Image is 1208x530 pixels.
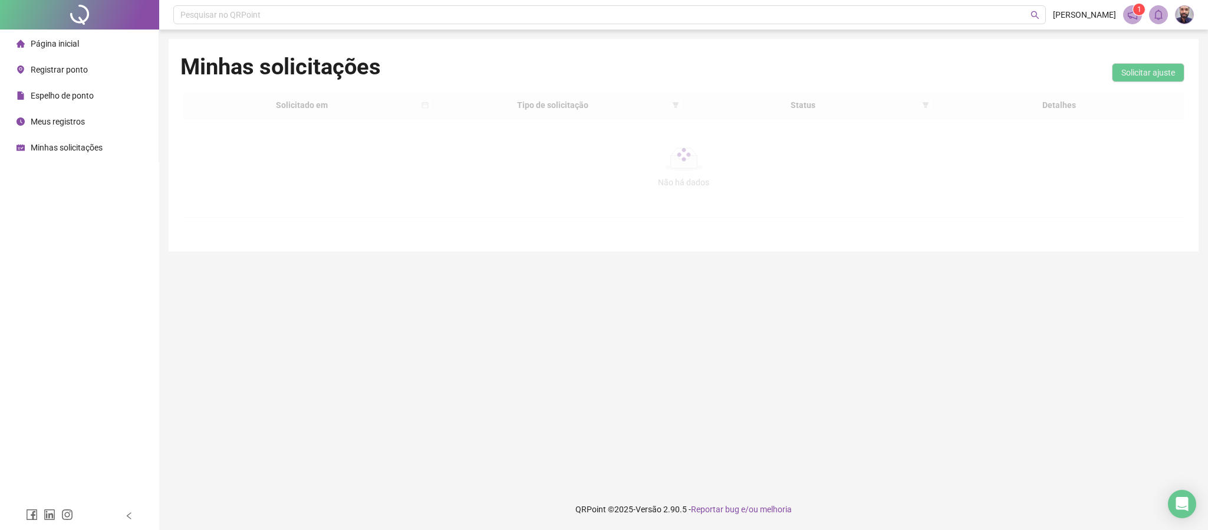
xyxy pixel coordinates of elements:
[61,509,73,521] span: instagram
[31,117,85,126] span: Meus registros
[691,505,792,514] span: Reportar bug e/ou melhoria
[1121,66,1175,79] span: Solicitar ajuste
[125,512,133,520] span: left
[31,91,94,100] span: Espelho de ponto
[31,39,79,48] span: Página inicial
[1031,11,1039,19] span: search
[180,53,381,80] h1: Minhas solicitações
[17,91,25,100] span: file
[1112,63,1184,82] button: Solicitar ajuste
[1176,6,1193,24] img: 60213
[44,509,55,521] span: linkedin
[31,143,103,152] span: Minhas solicitações
[1168,490,1196,518] div: Open Intercom Messenger
[636,505,661,514] span: Versão
[1127,9,1138,20] span: notification
[17,143,25,152] span: schedule
[17,117,25,126] span: clock-circle
[1053,8,1116,21] span: [PERSON_NAME]
[17,66,25,74] span: environment
[1133,4,1145,15] sup: 1
[17,40,25,48] span: home
[1137,5,1141,14] span: 1
[159,489,1208,530] footer: QRPoint © 2025 - 2.90.5 -
[26,509,38,521] span: facebook
[1153,9,1164,20] span: bell
[31,65,88,74] span: Registrar ponto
